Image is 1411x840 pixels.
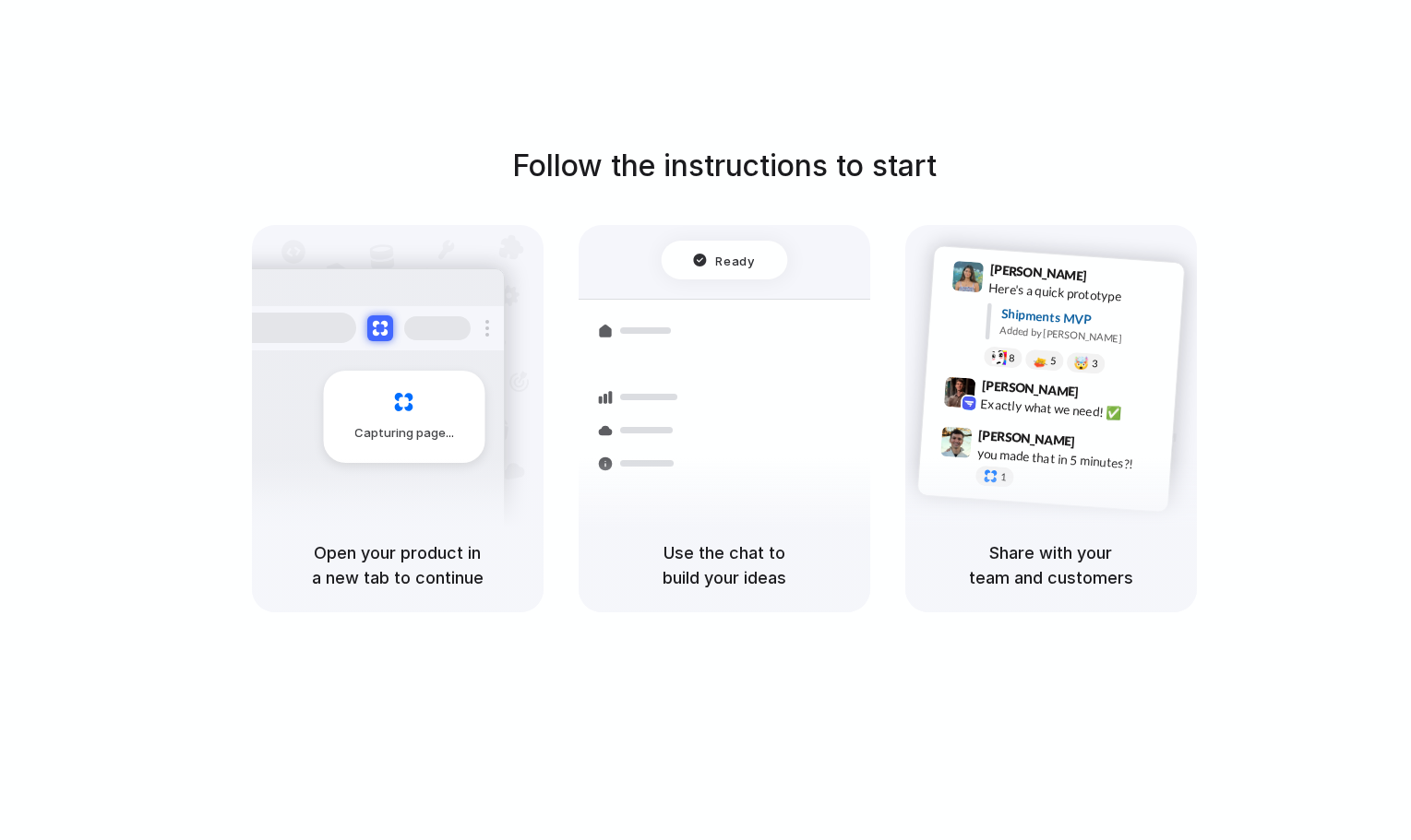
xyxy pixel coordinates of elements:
h5: Share with your team and customers [927,540,1175,590]
div: you made that in 5 minutes?! [976,444,1161,475]
span: 9:47 AM [1081,433,1118,455]
span: 5 [1049,356,1056,366]
span: [PERSON_NAME] [981,375,1079,402]
div: Added by [PERSON_NAME] [999,323,1169,349]
span: 3 [1091,359,1097,369]
span: Capturing page [354,424,457,443]
span: 8 [1008,353,1014,363]
div: 🤯 [1073,356,1089,370]
span: Ready [715,251,754,269]
h5: Use the chat to build your ideas [601,540,848,590]
span: [PERSON_NAME] [977,425,1075,452]
div: Exactly what we need! ✅ [980,394,1165,425]
span: 1 [999,472,1006,482]
span: 9:41 AM [1092,268,1130,290]
span: 9:42 AM [1083,384,1121,406]
div: Here's a quick prototype [987,278,1172,310]
h1: Follow the instructions to start [512,144,937,188]
h5: Open your product in a new tab to continue [274,540,521,590]
div: Shipments MVP [1000,304,1171,335]
span: [PERSON_NAME] [989,259,1087,286]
